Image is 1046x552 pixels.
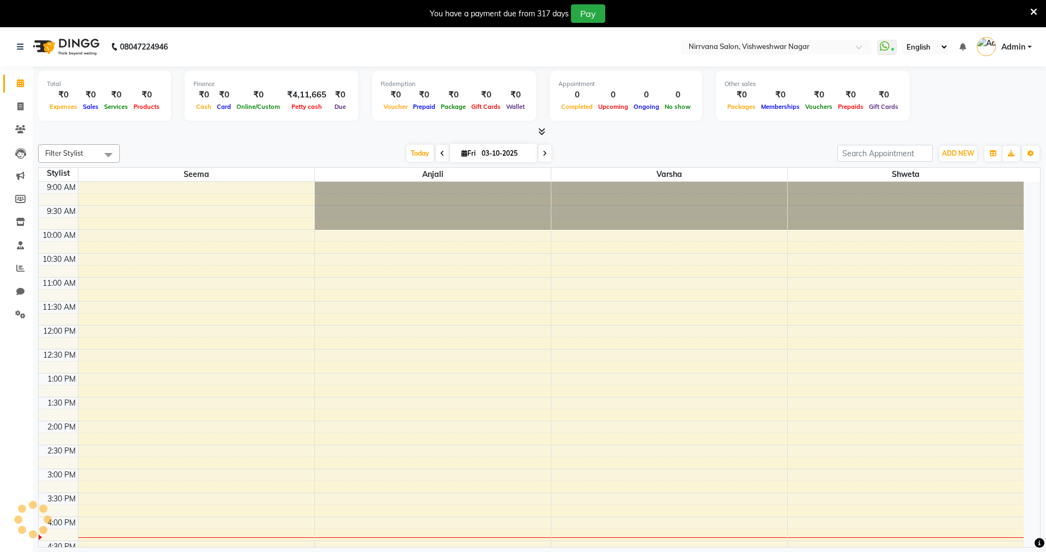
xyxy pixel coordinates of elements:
[120,32,168,62] b: 08047224946
[45,182,78,193] div: 9:00 AM
[80,103,101,111] span: Sales
[45,469,78,481] div: 3:00 PM
[571,4,605,23] button: Pay
[802,89,835,101] div: ₹0
[214,89,234,101] div: ₹0
[45,421,78,433] div: 2:00 PM
[315,168,551,181] span: Anjali
[503,103,527,111] span: Wallet
[758,89,802,101] div: ₹0
[631,103,662,111] span: Ongoing
[47,103,80,111] span: Expenses
[469,89,503,101] div: ₹0
[45,445,78,457] div: 2:30 PM
[631,89,662,101] div: 0
[40,230,78,241] div: 10:00 AM
[40,254,78,265] div: 10:30 AM
[558,79,694,89] div: Appointment
[45,149,83,157] span: Filter Stylist
[788,168,1024,181] span: Shweta
[41,349,78,361] div: 12:30 PM
[410,89,438,101] div: ₹0
[595,89,631,101] div: 0
[558,103,595,111] span: Completed
[725,79,901,89] div: Other sales
[758,103,802,111] span: Memberships
[558,89,595,101] div: 0
[595,103,631,111] span: Upcoming
[725,89,758,101] div: ₹0
[47,89,80,101] div: ₹0
[28,32,102,62] img: logo
[977,37,996,56] img: Admin
[381,89,410,101] div: ₹0
[80,89,101,101] div: ₹0
[45,206,78,217] div: 9:30 AM
[234,103,283,111] span: Online/Custom
[835,103,866,111] span: Prepaids
[478,145,533,162] input: 2025-10-03
[866,89,901,101] div: ₹0
[45,373,78,385] div: 1:00 PM
[193,89,214,101] div: ₹0
[45,493,78,505] div: 3:30 PM
[234,89,283,101] div: ₹0
[837,145,933,162] input: Search Appointment
[131,89,162,101] div: ₹0
[469,103,503,111] span: Gift Cards
[40,302,78,313] div: 11:30 AM
[662,103,694,111] span: No show
[662,89,694,101] div: 0
[40,278,78,289] div: 11:00 AM
[101,103,131,111] span: Services
[47,79,162,89] div: Total
[332,103,349,111] span: Due
[942,149,974,157] span: ADD NEW
[430,8,569,20] div: You have a payment due from 317 days
[193,103,214,111] span: Cash
[214,103,234,111] span: Card
[725,103,758,111] span: Packages
[551,168,787,181] span: Varsha
[41,326,78,337] div: 12:00 PM
[283,89,331,101] div: ₹4,11,665
[406,145,434,162] span: Today
[381,103,410,111] span: Voucher
[835,89,866,101] div: ₹0
[802,103,835,111] span: Vouchers
[438,89,469,101] div: ₹0
[1001,41,1025,53] span: Admin
[410,103,438,111] span: Prepaid
[381,79,527,89] div: Redemption
[866,103,901,111] span: Gift Cards
[101,89,131,101] div: ₹0
[438,103,469,111] span: Package
[459,149,478,157] span: Fri
[45,397,78,409] div: 1:30 PM
[45,517,78,529] div: 4:00 PM
[39,168,78,179] div: Stylist
[131,103,162,111] span: Products
[331,89,350,101] div: ₹0
[193,79,350,89] div: Finance
[503,89,527,101] div: ₹0
[939,146,977,161] button: ADD NEW
[289,103,325,111] span: Petty cash
[78,168,314,181] span: Seema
